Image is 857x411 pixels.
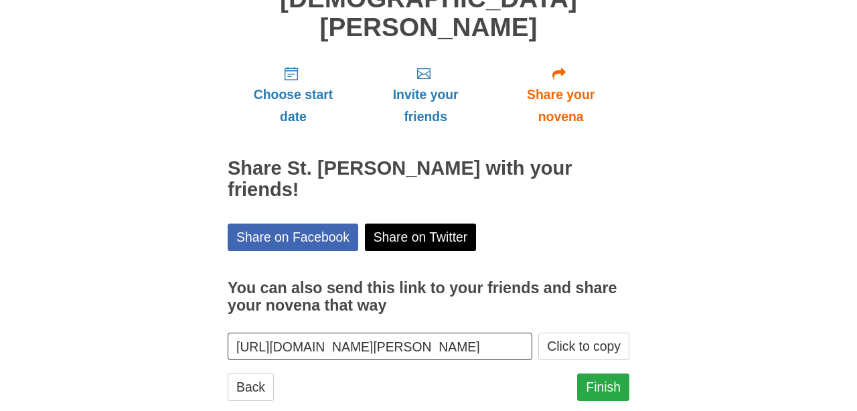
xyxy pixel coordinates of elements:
[538,333,629,360] button: Click to copy
[228,158,629,201] h2: Share St. [PERSON_NAME] with your friends!
[577,374,629,401] a: Finish
[365,224,477,251] a: Share on Twitter
[241,84,345,128] span: Choose start date
[228,280,629,314] h3: You can also send this link to your friends and share your novena that way
[228,55,359,135] a: Choose start date
[492,55,629,135] a: Share your novena
[372,84,479,128] span: Invite your friends
[228,224,358,251] a: Share on Facebook
[228,374,274,401] a: Back
[359,55,492,135] a: Invite your friends
[505,84,616,128] span: Share your novena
